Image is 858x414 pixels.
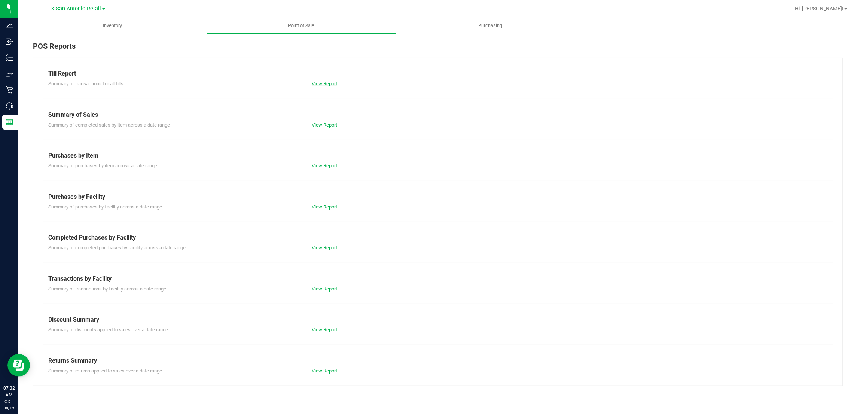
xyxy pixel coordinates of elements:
[48,69,828,78] div: Till Report
[312,81,337,86] a: View Report
[48,356,828,365] div: Returns Summary
[312,368,337,374] a: View Report
[48,151,828,160] div: Purchases by Item
[48,122,170,128] span: Summary of completed sales by item across a date range
[278,22,325,29] span: Point of Sale
[3,405,15,411] p: 08/19
[18,18,207,34] a: Inventory
[6,38,13,45] inline-svg: Inbound
[48,81,123,86] span: Summary of transactions for all tills
[312,122,337,128] a: View Report
[6,54,13,61] inline-svg: Inventory
[48,192,828,201] div: Purchases by Facility
[48,286,166,292] span: Summary of transactions by facility across a date range
[93,22,132,29] span: Inventory
[48,204,162,210] span: Summary of purchases by facility across a date range
[6,22,13,29] inline-svg: Analytics
[312,327,337,332] a: View Report
[48,327,168,332] span: Summary of discounts applied to sales over a date range
[3,385,15,405] p: 07:32 AM CDT
[48,6,101,12] span: TX San Antonio Retail
[6,86,13,94] inline-svg: Retail
[48,368,162,374] span: Summary of returns applied to sales over a date range
[48,110,828,119] div: Summary of Sales
[795,6,844,12] span: Hi, [PERSON_NAME]!
[7,354,30,377] iframe: Resource center
[48,163,157,168] span: Summary of purchases by item across a date range
[6,102,13,110] inline-svg: Call Center
[312,286,337,292] a: View Report
[207,18,396,34] a: Point of Sale
[312,163,337,168] a: View Report
[48,233,828,242] div: Completed Purchases by Facility
[6,118,13,126] inline-svg: Reports
[48,274,828,283] div: Transactions by Facility
[312,245,337,250] a: View Report
[48,245,186,250] span: Summary of completed purchases by facility across a date range
[396,18,585,34] a: Purchasing
[48,315,828,324] div: Discount Summary
[33,40,843,58] div: POS Reports
[6,70,13,77] inline-svg: Outbound
[468,22,513,29] span: Purchasing
[312,204,337,210] a: View Report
